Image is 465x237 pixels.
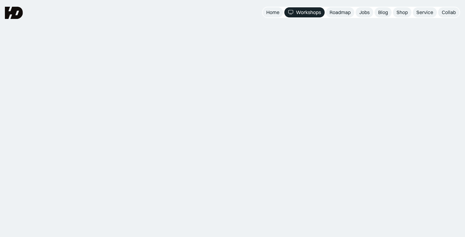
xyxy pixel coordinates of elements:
div: Home [266,9,279,16]
a: Service [413,7,437,17]
div: Workshops [296,9,321,16]
a: Roadmap [326,7,354,17]
a: Workshops [284,7,325,17]
a: Shop [393,7,411,17]
a: Blog [375,7,392,17]
div: Shop [397,9,408,16]
div: Blog [378,9,388,16]
a: Collab [438,7,459,17]
a: Home [263,7,283,17]
div: Collab [442,9,456,16]
div: Roadmap [330,9,351,16]
div: Jobs [359,9,370,16]
a: Jobs [356,7,373,17]
div: Service [416,9,433,16]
